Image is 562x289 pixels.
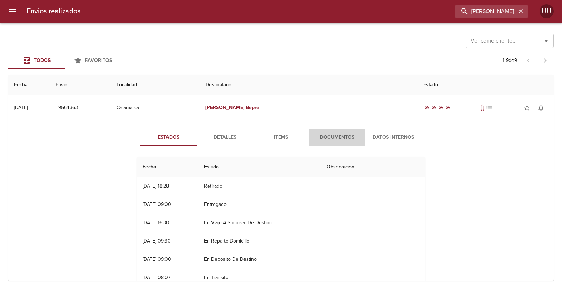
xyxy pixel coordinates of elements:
[537,52,554,69] span: Pagina siguiente
[201,133,249,142] span: Detalles
[418,75,554,95] th: Estado
[370,133,417,142] span: Datos Internos
[537,104,544,111] span: notifications_none
[145,133,192,142] span: Estados
[520,101,534,115] button: Agregar a favoritos
[55,101,81,114] button: 9564363
[534,101,548,115] button: Activar notificaciones
[520,57,537,64] span: Pagina anterior
[313,133,361,142] span: Documentos
[198,232,321,250] td: En Reparto Domicilio
[423,104,451,111] div: Entregado
[540,4,554,18] div: UU
[111,95,200,120] td: Catamarca
[143,220,169,226] div: [DATE] 16:30
[523,104,530,111] span: star_border
[246,105,259,111] em: Bepre
[321,157,425,177] th: Observacion
[8,52,121,69] div: Tabs Envios
[439,106,443,110] span: radio_button_checked
[479,104,486,111] span: Tiene documentos adjuntos
[455,5,516,18] input: buscar
[143,183,169,189] div: [DATE] 18:28
[200,75,418,95] th: Destinatario
[27,6,80,17] h6: Envios realizados
[257,133,305,142] span: Items
[198,195,321,214] td: Entregado
[198,214,321,232] td: En Viaje A Sucursal De Destino
[486,104,493,111] span: No tiene pedido asociado
[503,57,517,64] p: 1 - 9 de 9
[140,129,421,146] div: Tabs detalle de guia
[205,105,244,111] em: [PERSON_NAME]
[143,256,171,262] div: [DATE] 09:00
[4,3,21,20] button: menu
[14,105,28,111] div: [DATE]
[111,75,200,95] th: Localidad
[143,238,171,244] div: [DATE] 09:30
[34,57,51,63] span: Todos
[541,36,551,46] button: Abrir
[8,75,50,95] th: Fecha
[198,177,321,195] td: Retirado
[198,250,321,269] td: En Deposito De Destino
[540,4,554,18] div: Abrir información de usuario
[446,106,450,110] span: radio_button_checked
[425,106,429,110] span: radio_button_checked
[432,106,436,110] span: radio_button_checked
[137,157,198,177] th: Fecha
[58,103,78,112] span: 9564363
[50,75,111,95] th: Envio
[198,269,321,287] td: En Transito
[143,201,171,207] div: [DATE] 09:00
[85,57,112,63] span: Favoritos
[198,157,321,177] th: Estado
[143,275,170,281] div: [DATE] 08:07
